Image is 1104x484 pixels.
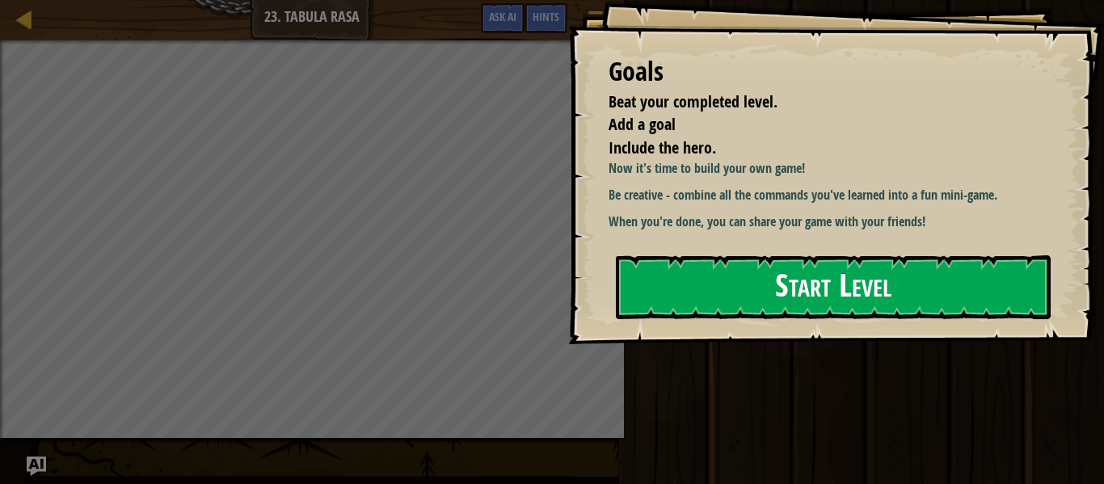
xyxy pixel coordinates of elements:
span: Add a goal [609,113,676,135]
p: Be creative - combine all the commands you've learned into a fun mini-game. [609,186,1047,204]
span: Hints [533,9,559,24]
p: When you're done, you can share your game with your friends! [609,213,1047,231]
button: Ask AI [481,3,525,33]
button: Start Level [616,255,1051,319]
p: Now it's time to build your own game! [609,159,1047,178]
span: Include the hero. [609,137,716,158]
span: Ask AI [489,9,516,24]
button: Ask AI [27,457,46,476]
li: Include the hero. [588,137,1043,160]
div: Goals [609,53,1047,90]
li: Add a goal [588,113,1043,137]
span: Beat your completed level. [609,90,777,112]
li: Beat your completed level. [588,90,1043,114]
